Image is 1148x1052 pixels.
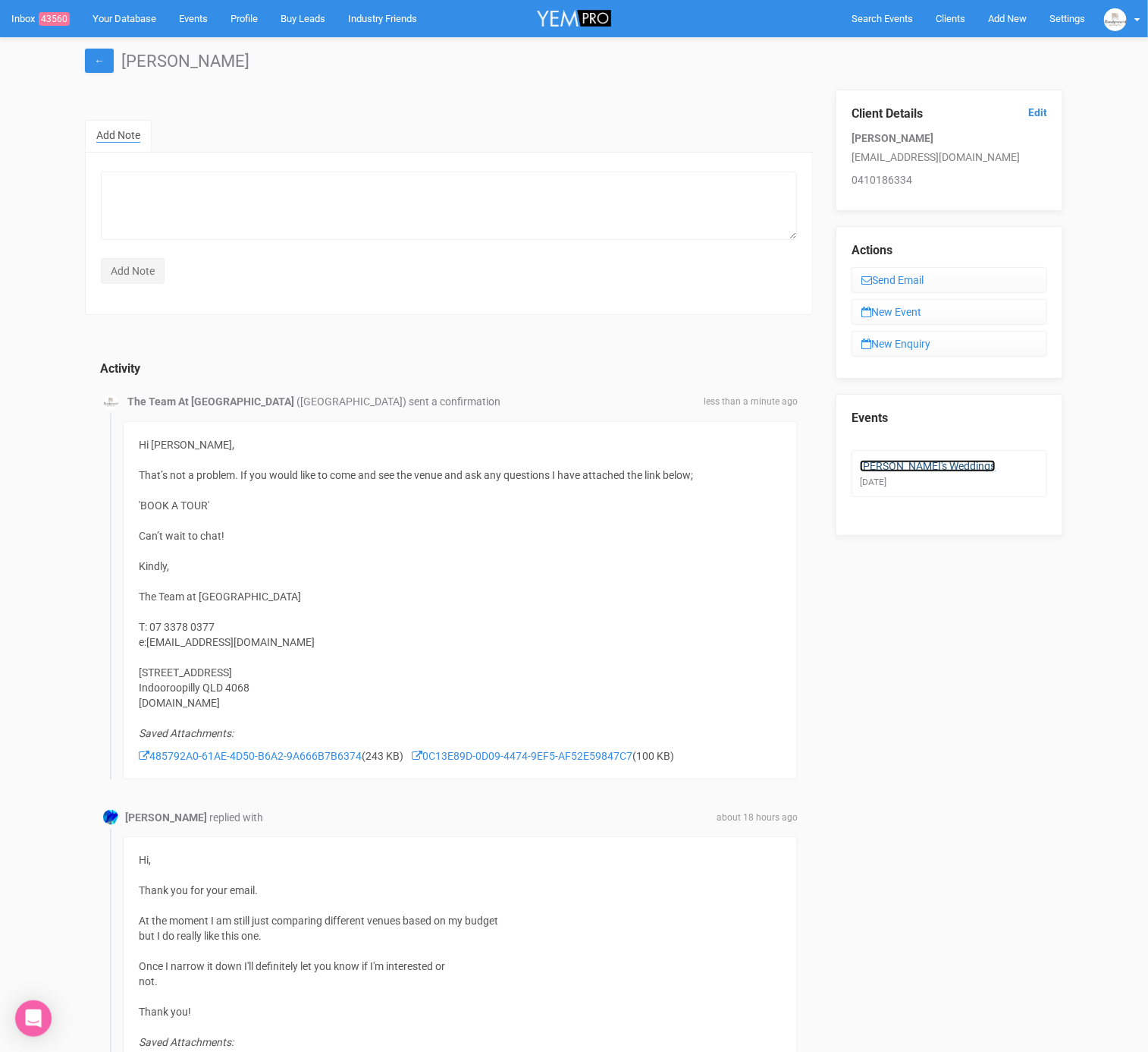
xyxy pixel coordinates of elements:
[125,811,207,824] strong: [PERSON_NAME]
[860,477,886,487] small: [DATE]
[852,299,1047,325] a: New Event
[39,12,70,26] span: 43560
[123,421,798,780] div: Hi [PERSON_NAME], That’s not a problem. If you would like to come and see the venue and ask any q...
[860,460,996,472] a: [PERSON_NAME]'s Weddings
[127,395,294,408] strong: The Team At [GEOGRAPHIC_DATA]
[1028,106,1047,120] a: Edit
[85,120,152,152] a: Add Note
[139,1036,234,1048] i: Saved Attachments:
[103,395,118,410] img: BGLogo.jpg
[296,395,500,408] span: ([GEOGRAPHIC_DATA]) sent a confirmation
[852,106,1047,123] legend: Client Details
[139,727,234,739] i: Saved Attachments:
[103,810,118,825] img: Profile Image
[15,1000,52,1037] div: Open Intercom Messenger
[85,52,1063,71] h1: [PERSON_NAME]
[139,750,362,762] a: 485792A0-61AE-4D50-B6A2-9A666B7B6374
[101,258,165,284] input: Add Note
[852,410,1047,427] legend: Events
[412,750,632,762] a: 0C13E89D-0D09-4474-9EF5-AF52E59847C7
[852,331,1047,357] a: New Enquiry
[852,132,933,144] strong: [PERSON_NAME]
[852,13,913,24] span: Search Events
[936,13,965,24] span: Clients
[139,750,403,762] span: (243 KB)
[1104,8,1127,31] img: BGLogo.jpg
[852,150,1047,165] p: [EMAIL_ADDRESS][DOMAIN_NAME]
[717,811,798,824] span: about 18 hours ago
[85,49,114,73] a: ←
[852,172,1047,187] p: 0410186334
[704,395,798,408] span: less than a minute ago
[100,361,176,378] legend: Activity
[852,267,1047,293] a: Send Email
[209,811,263,824] span: replied with
[852,242,1047,260] legend: Actions
[988,13,1027,24] span: Add New
[139,530,782,764] : Can’t wait to chat! Kindly, The Team at [GEOGRAPHIC_DATA] T: 07 3378 0377 e:[EMAIL_ADDRESS][DOMAI...
[412,750,674,762] span: (100 KB)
